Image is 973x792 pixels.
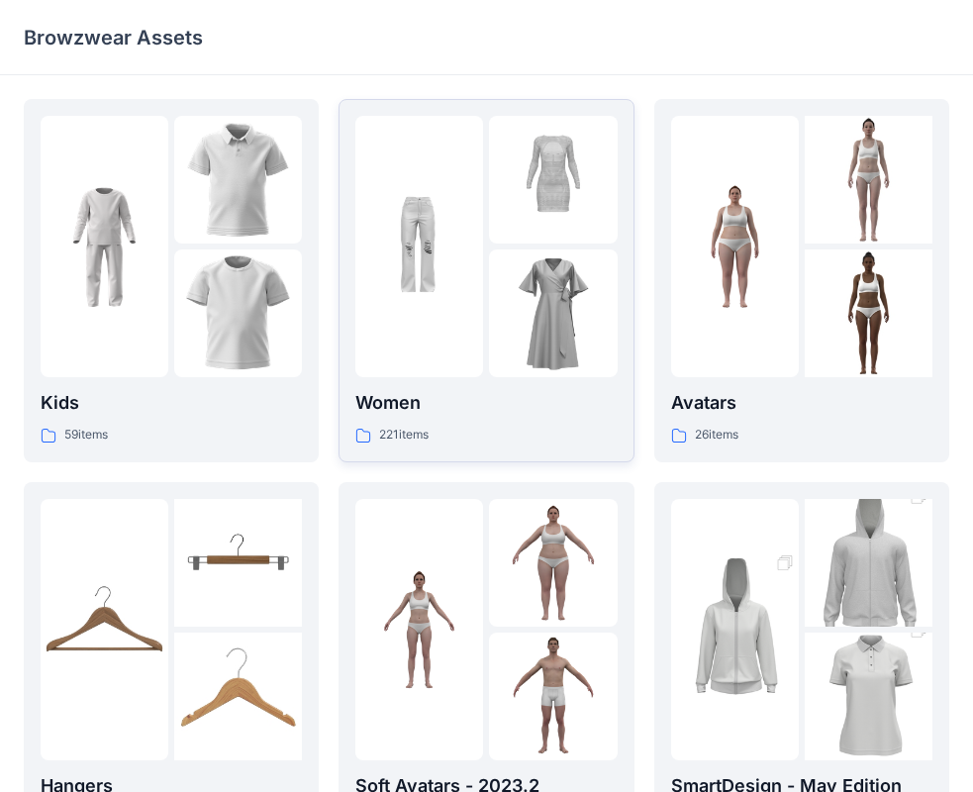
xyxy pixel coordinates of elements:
a: folder 1folder 2folder 3Avatars26items [654,99,949,462]
a: folder 1folder 2folder 3Women221items [339,99,633,462]
img: folder 1 [41,183,168,311]
img: folder 3 [174,249,302,377]
p: 221 items [379,425,429,445]
img: folder 1 [355,565,483,693]
img: folder 3 [489,249,617,377]
img: folder 3 [174,633,302,760]
p: Avatars [671,389,932,417]
img: folder 2 [489,116,617,244]
p: 59 items [64,425,108,445]
img: folder 2 [805,116,932,244]
p: 26 items [695,425,738,445]
img: folder 1 [671,183,799,311]
img: folder 3 [489,633,617,760]
img: folder 1 [671,534,799,726]
img: folder 2 [174,116,302,244]
a: folder 1folder 2folder 3Kids59items [24,99,319,462]
img: folder 3 [805,249,932,377]
img: folder 2 [805,467,932,659]
p: Women [355,389,617,417]
img: folder 2 [174,499,302,627]
img: folder 2 [489,499,617,627]
img: folder 1 [41,565,168,693]
p: Kids [41,389,302,417]
p: Browzwear Assets [24,24,203,51]
img: folder 1 [355,183,483,311]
